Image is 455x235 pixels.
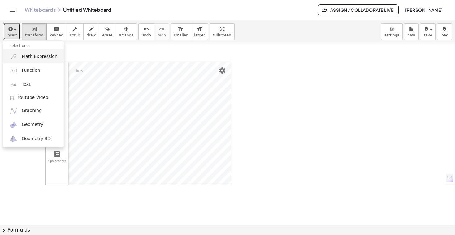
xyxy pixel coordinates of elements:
[50,33,63,37] span: keypad
[87,33,96,37] span: draw
[3,63,64,77] a: Function
[3,118,64,132] a: Geometry
[154,23,169,40] button: redoredo
[213,33,231,37] span: fullscreen
[83,23,99,40] button: draw
[54,25,59,33] i: keyboard
[3,104,64,118] a: Graphing
[142,33,151,37] span: undo
[420,23,436,40] button: save
[46,23,67,40] button: keyboardkeypad
[405,7,443,13] span: [PERSON_NAME]
[45,62,231,185] div: Graphing Calculator
[22,136,51,142] span: Geometry 3D
[22,81,30,88] span: Text
[22,122,43,128] span: Geometry
[10,53,17,60] img: sqrt_x.png
[67,23,84,40] button: scrub
[22,108,42,114] span: Graphing
[174,33,188,37] span: smaller
[3,42,64,49] li: select one:
[102,33,112,37] span: erase
[158,33,166,37] span: redo
[159,25,165,33] i: redo
[10,135,17,143] img: ggb-3d.svg
[68,62,231,185] canvas: Graphics View 1
[10,81,17,88] img: Aa.png
[191,23,208,40] button: format_sizelarger
[3,78,64,92] a: Text
[171,23,191,40] button: format_sizesmaller
[70,33,80,37] span: scrub
[437,23,452,40] button: load
[22,23,47,40] button: transform
[407,33,415,37] span: new
[318,4,399,15] button: Assign / Collaborate Live
[99,23,116,40] button: erase
[10,66,17,74] img: f_x.png
[384,33,399,37] span: settings
[143,25,149,33] i: undo
[116,23,137,40] button: arrange
[6,33,17,37] span: insert
[400,4,448,15] button: [PERSON_NAME]
[404,23,419,40] button: new
[197,25,202,33] i: format_size
[47,160,67,168] div: Spreadsheet
[178,25,184,33] i: format_size
[3,23,20,40] button: insert
[217,65,228,76] button: Settings
[194,33,205,37] span: larger
[138,23,154,40] button: undoundo
[119,33,134,37] span: arrange
[423,33,432,37] span: save
[3,49,64,63] a: Math Expression
[22,53,57,60] span: Math Expression
[381,23,403,40] button: settings
[25,7,56,13] a: Whiteboards
[210,23,234,40] button: fullscreen
[22,67,40,74] span: Function
[25,33,43,37] span: transform
[10,121,17,129] img: ggb-geometry.svg
[7,5,17,15] button: Toggle navigation
[17,95,48,101] span: Youtube Video
[74,65,85,76] button: Undo
[440,33,448,37] span: load
[323,7,393,13] span: Assign / Collaborate Live
[3,92,64,104] a: Youtube Video
[10,107,17,115] img: ggb-graphing.svg
[3,132,64,146] a: Geometry 3D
